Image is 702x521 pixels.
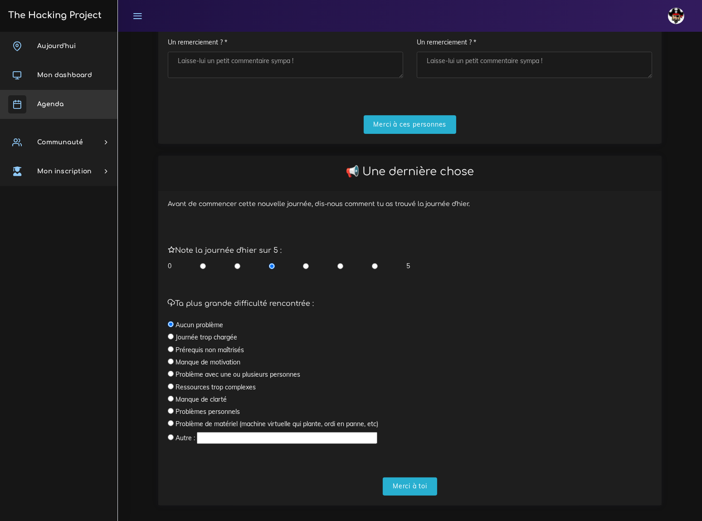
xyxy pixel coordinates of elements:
input: Merci à toi [383,477,437,496]
h2: 📢 Une dernière chose [168,165,652,178]
h5: Note la journée d'hier sur 5 : [168,246,652,255]
h5: Ta plus grande difficulté rencontrée : [168,300,652,308]
label: Ressources trop complexes [175,383,256,392]
label: Aucun problème [175,320,223,329]
div: 0 5 [168,261,410,270]
span: Mon dashboard [37,72,92,79]
label: Problème de matériel (machine virtuelle qui plante, ordi en panne, etc) [175,419,378,428]
label: Journée trop chargée [175,333,237,342]
span: Agenda [37,101,63,108]
span: Mon inscription [37,168,92,175]
h6: Avant de commencer cette nouvelle journée, dis-nous comment tu as trouvé la journée d'hier. [168,201,652,208]
label: Manque de clarté [175,395,227,404]
label: Manque de motivation [175,358,240,367]
label: Problèmes personnels [175,407,240,416]
h3: The Hacking Project [5,10,102,20]
label: Un remerciement ? * [417,34,476,52]
span: Communauté [37,139,83,146]
img: avatar [668,8,684,24]
label: Prérequis non maîtrisés [175,345,244,354]
label: Problème avec une ou plusieurs personnes [175,370,300,379]
label: Un remerciement ? * [168,34,227,52]
span: Aujourd'hui [37,43,76,49]
label: Autre : [175,433,195,442]
input: Merci à ces personnes [364,115,457,134]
